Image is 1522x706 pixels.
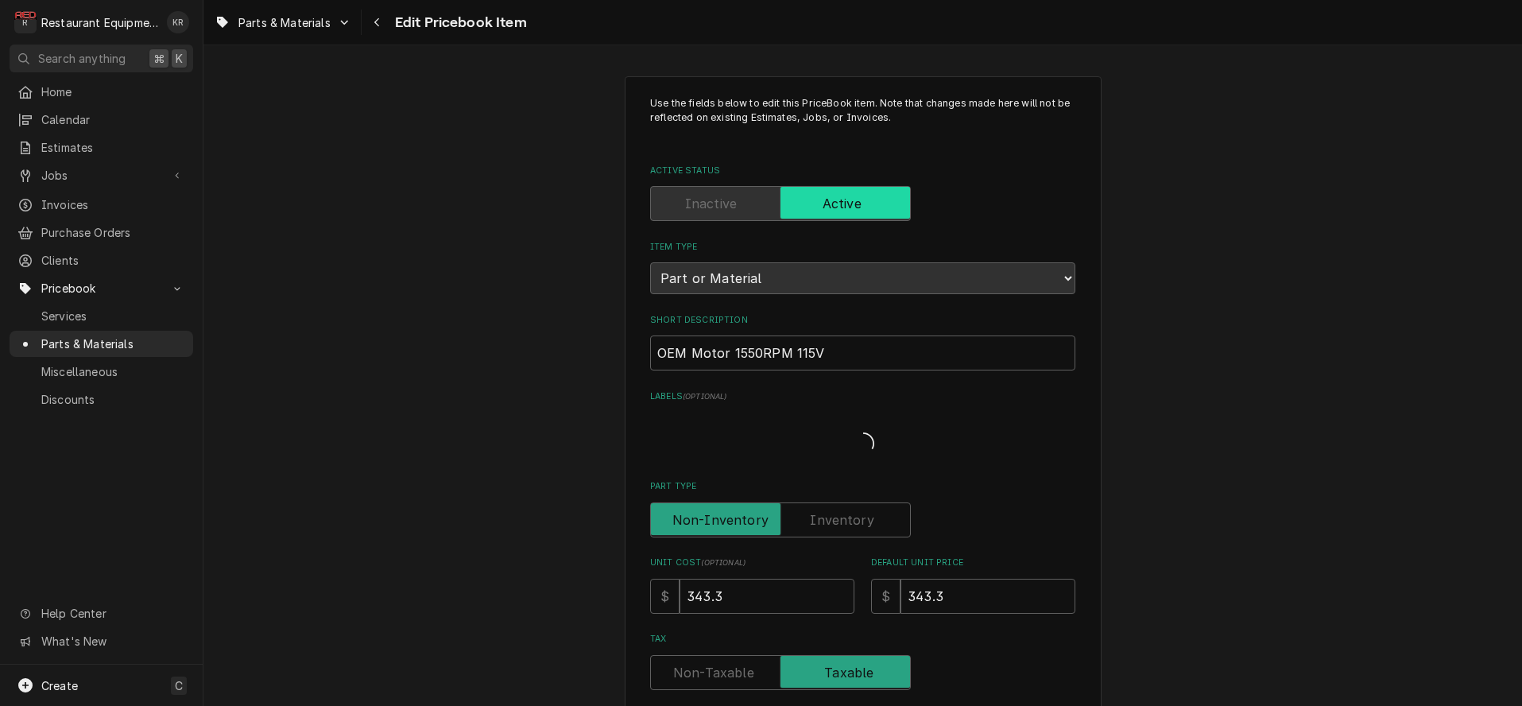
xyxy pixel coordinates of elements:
span: Edit Pricebook Item [390,12,527,33]
span: C [175,677,183,694]
div: Short Description [650,314,1075,370]
a: Miscellaneous [10,359,193,385]
div: Restaurant Equipment Diagnostics's Avatar [14,11,37,33]
label: Unit Cost [650,557,854,569]
a: Purchase Orders [10,219,193,246]
span: Clients [41,252,185,269]
span: Help Center [41,605,184,622]
div: $ [650,579,680,614]
button: Navigate back [365,10,390,35]
span: What's New [41,633,184,650]
div: Labels [650,390,1075,461]
a: Go to Parts & Materials [208,10,358,36]
span: Discounts [41,391,185,408]
label: Tax [650,633,1075,646]
input: Name used to describe this Part or Material [650,336,1075,370]
span: Loading... [852,428,874,461]
p: Use the fields below to edit this PriceBook item. Note that changes made here will not be reflect... [650,96,1075,140]
a: Invoices [10,192,193,218]
div: Active Status [650,165,1075,221]
span: Invoices [41,196,185,213]
span: Home [41,83,185,100]
div: Part Type [650,480,1075,537]
div: Default Unit Price [871,557,1075,613]
span: Parts & Materials [238,14,331,31]
a: Services [10,303,193,329]
div: Active [650,186,1075,221]
a: Clients [10,247,193,273]
a: Go to What's New [10,628,193,654]
span: Miscellaneous [41,363,185,380]
div: Restaurant Equipment Diagnostics [41,14,158,31]
label: Part Type [650,480,1075,493]
label: Short Description [650,314,1075,327]
span: ( optional ) [701,558,746,567]
span: Search anything [38,50,126,67]
div: Kelli Robinette's Avatar [167,11,189,33]
a: Parts & Materials [10,331,193,357]
label: Item Type [650,241,1075,254]
div: Unit Cost [650,557,854,613]
label: Default Unit Price [871,557,1075,569]
span: K [176,50,183,67]
span: Services [41,308,185,324]
div: $ [871,579,900,614]
a: Go to Pricebook [10,275,193,301]
a: Home [10,79,193,105]
label: Active Status [650,165,1075,177]
a: Calendar [10,107,193,133]
a: Estimates [10,134,193,161]
span: Calendar [41,111,185,128]
div: KR [167,11,189,33]
span: Jobs [41,167,161,184]
a: Go to Jobs [10,162,193,188]
span: Estimates [41,139,185,156]
div: Item Type [650,241,1075,294]
label: Labels [650,390,1075,403]
a: Discounts [10,386,193,413]
span: ( optional ) [683,392,727,401]
button: Search anything⌘K [10,45,193,72]
span: Parts & Materials [41,336,185,352]
a: Go to Help Center [10,600,193,626]
div: R [14,11,37,33]
span: Pricebook [41,280,161,297]
span: Create [41,679,78,692]
span: ⌘ [153,50,165,67]
span: Purchase Orders [41,224,185,241]
div: Tax [650,633,1075,689]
